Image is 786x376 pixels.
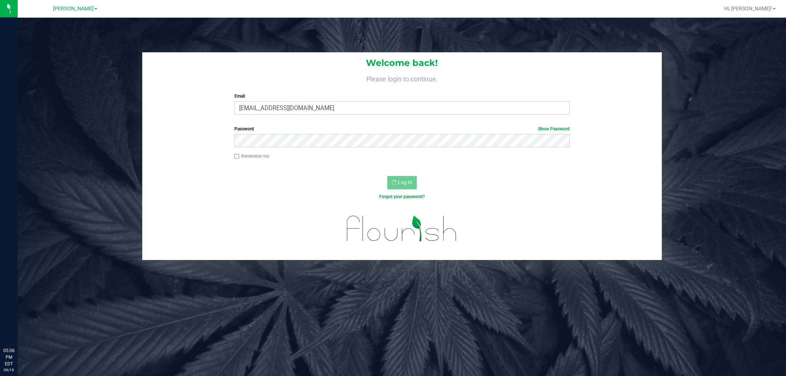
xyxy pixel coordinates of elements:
[724,6,772,11] span: Hi, [PERSON_NAME]!
[142,58,662,68] h1: Welcome back!
[234,93,570,99] label: Email
[234,126,254,131] span: Password
[234,153,269,159] label: Remember me
[398,179,412,185] span: Log In
[3,347,14,367] p: 05:06 PM EDT
[234,154,240,159] input: Remember me
[538,126,570,131] a: Show Password
[337,208,467,249] img: flourish_logo.svg
[387,176,417,189] button: Log In
[3,367,14,373] p: 09/19
[379,194,425,199] a: Forgot your password?
[53,6,94,12] span: [PERSON_NAME]
[142,74,662,82] h4: Please login to continue.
